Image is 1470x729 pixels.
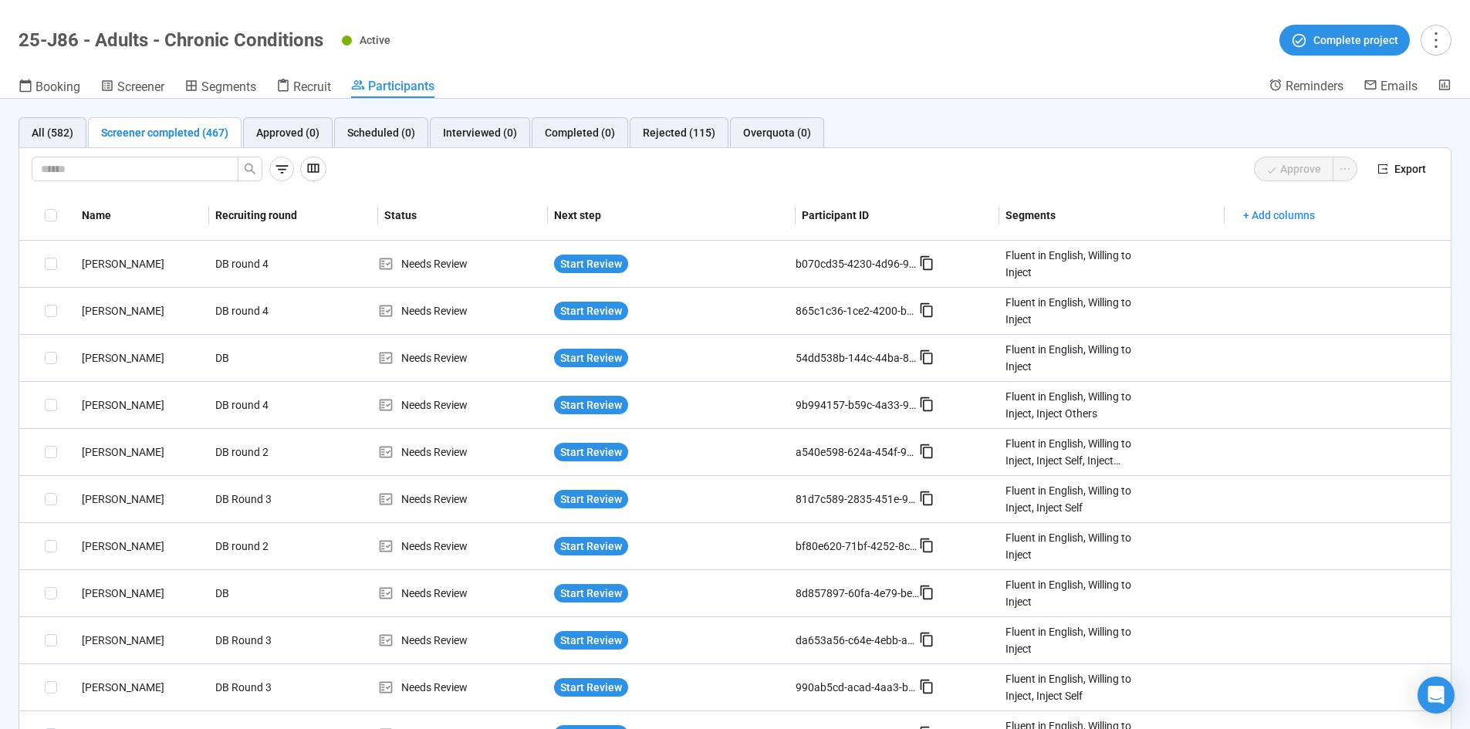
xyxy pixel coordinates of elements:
[796,444,919,461] div: a540e598-624a-454f-9239-efa613549c70
[378,302,547,319] div: Needs Review
[1005,247,1147,281] div: Fluent in English, Willing to Inject
[209,579,325,608] div: DB
[19,78,80,98] a: Booking
[554,537,628,555] button: Start Review
[796,191,999,241] th: Participant ID
[1279,25,1410,56] button: Complete project
[276,78,331,98] a: Recruit
[378,679,547,696] div: Needs Review
[554,396,628,414] button: Start Review
[209,296,325,326] div: DB round 4
[1269,78,1343,96] a: Reminders
[1005,341,1147,375] div: Fluent in English, Willing to Inject
[209,437,325,467] div: DB round 2
[378,397,547,413] div: Needs Review
[378,491,547,508] div: Needs Review
[378,191,547,241] th: Status
[76,538,209,555] div: [PERSON_NAME]
[554,490,628,508] button: Start Review
[560,255,622,272] span: Start Review
[796,491,919,508] div: 81d7c589-2835-451e-933b-7e57e6887ea9
[347,124,415,141] div: Scheduled (0)
[796,397,919,413] div: 9b994157-b59c-4a33-91e8-fffe48463298
[1364,78,1418,96] a: Emails
[796,632,919,649] div: da653a56-c64e-4ebb-aa52-2b66501c87e6
[743,124,811,141] div: Overquota (0)
[554,302,628,320] button: Start Review
[368,79,434,93] span: Participants
[244,163,256,175] span: search
[1380,79,1418,93] span: Emails
[554,678,628,697] button: Start Review
[1286,79,1343,93] span: Reminders
[554,443,628,461] button: Start Review
[1005,529,1147,563] div: Fluent in English, Willing to Inject
[184,78,256,98] a: Segments
[293,79,331,94] span: Recruit
[1421,25,1451,56] button: more
[378,444,547,461] div: Needs Review
[796,302,919,319] div: 865c1c36-1ce2-4200-b888-78a0bf6bb2f7
[76,302,209,319] div: [PERSON_NAME]
[1231,203,1327,228] button: + Add columns
[378,538,547,555] div: Needs Review
[209,626,325,655] div: DB Round 3
[19,29,323,51] h1: 25-J86 - Adults - Chronic Conditions
[209,191,378,241] th: Recruiting round
[1425,29,1446,50] span: more
[1243,207,1315,224] span: + Add columns
[360,34,390,46] span: Active
[1313,32,1398,49] span: Complete project
[209,343,325,373] div: DB
[35,79,80,94] span: Booking
[796,255,919,272] div: b070cd35-4230-4d96-9e94-25d9cb57f774
[796,349,919,366] div: 54dd538b-144c-44ba-80c4-118b45917b96
[796,585,919,602] div: 8d857897-60fa-4e79-bec9-df02c3331291
[554,631,628,650] button: Start Review
[76,585,209,602] div: [PERSON_NAME]
[76,632,209,649] div: [PERSON_NAME]
[1005,435,1147,469] div: Fluent in English, Willing to Inject, Inject Self, Inject Others
[201,79,256,94] span: Segments
[1377,164,1388,174] span: export
[1005,482,1147,516] div: Fluent in English, Willing to Inject, Inject Self
[560,491,622,508] span: Start Review
[560,349,622,366] span: Start Review
[209,532,325,561] div: DB round 2
[117,79,164,94] span: Screener
[1005,623,1147,657] div: Fluent in English, Willing to Inject
[209,390,325,420] div: DB round 4
[560,444,622,461] span: Start Review
[76,397,209,413] div: [PERSON_NAME]
[1365,157,1438,181] button: exportExport
[643,124,715,141] div: Rejected (115)
[443,124,517,141] div: Interviewed (0)
[351,78,434,98] a: Participants
[209,249,325,278] div: DB round 4
[560,397,622,413] span: Start Review
[76,491,209,508] div: [PERSON_NAME]
[209,673,325,702] div: DB Round 3
[554,349,628,367] button: Start Review
[378,349,547,366] div: Needs Review
[32,124,73,141] div: All (582)
[1005,294,1147,328] div: Fluent in English, Willing to Inject
[100,78,164,98] a: Screener
[76,349,209,366] div: [PERSON_NAME]
[560,585,622,602] span: Start Review
[76,255,209,272] div: [PERSON_NAME]
[1394,160,1426,177] span: Export
[1005,670,1147,704] div: Fluent in English, Willing to Inject, Inject Self
[378,255,547,272] div: Needs Review
[1005,576,1147,610] div: Fluent in English, Willing to Inject
[378,585,547,602] div: Needs Review
[545,124,615,141] div: Completed (0)
[76,191,209,241] th: Name
[76,679,209,696] div: [PERSON_NAME]
[554,255,628,273] button: Start Review
[1005,388,1147,422] div: Fluent in English, Willing to Inject, Inject Others
[1418,677,1455,714] div: Open Intercom Messenger
[560,538,622,555] span: Start Review
[548,191,796,241] th: Next step
[796,679,919,696] div: 990ab5cd-acad-4aa3-b3d7-929079ea890b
